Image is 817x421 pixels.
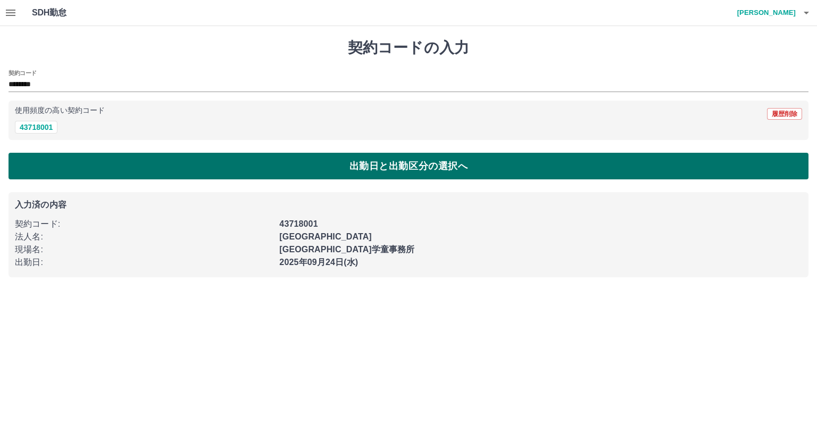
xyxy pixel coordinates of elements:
b: [GEOGRAPHIC_DATA]学童事務所 [279,245,414,254]
button: 出勤日と出勤区分の選択へ [9,153,808,179]
b: 2025年09月24日(水) [279,258,358,267]
button: 43718001 [15,121,57,134]
b: 43718001 [279,219,318,228]
p: 法人名 : [15,230,273,243]
h2: 契約コード [9,69,37,77]
p: 現場名 : [15,243,273,256]
p: 使用頻度の高い契約コード [15,107,105,114]
p: 入力済の内容 [15,201,802,209]
button: 履歴削除 [767,108,802,120]
p: 契約コード : [15,218,273,230]
b: [GEOGRAPHIC_DATA] [279,232,372,241]
p: 出勤日 : [15,256,273,269]
h1: 契約コードの入力 [9,39,808,57]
